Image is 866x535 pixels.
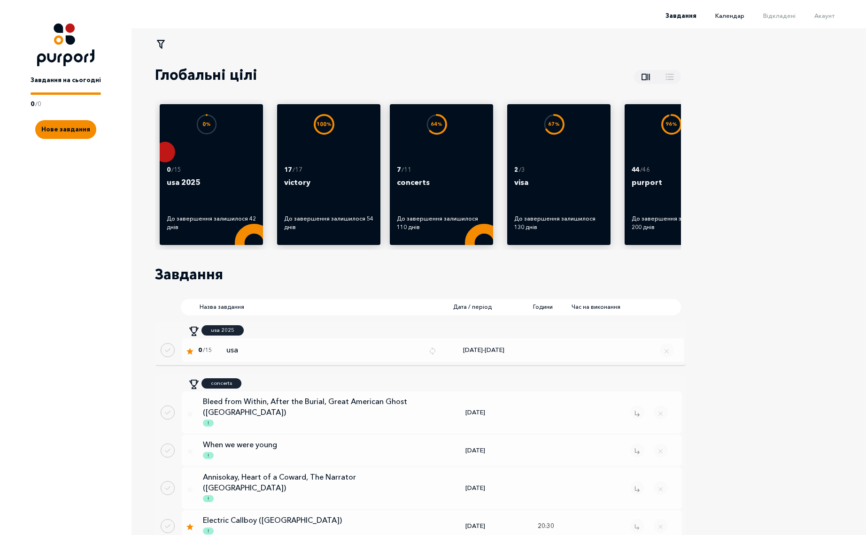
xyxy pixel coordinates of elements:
[201,378,241,389] a: concerts
[654,443,668,458] button: Close popup
[437,345,531,355] div: [DATE] - [DATE]
[203,396,414,417] p: Bleed from Within, After the Burial, Great American Ghost ([GEOGRAPHIC_DATA])
[226,344,421,356] p: usa
[428,483,522,493] div: [DATE]
[155,264,223,285] p: Завдання
[31,66,101,108] a: Завдання на сьогодні0/0
[640,165,650,175] p: / 46
[514,214,603,231] div: До завершення залишилося 130 днів
[632,176,721,200] p: purport
[397,176,486,200] p: concerts
[634,70,681,84] button: Show all goals
[161,405,175,420] button: Done task
[193,396,428,429] a: Bleed from Within, After the Burial, Great American Ghost ([GEOGRAPHIC_DATA])!
[203,346,212,354] span: / 15
[522,521,569,531] div: 20:30
[696,12,744,19] a: Календар
[284,176,373,200] p: victory
[222,344,437,356] a: usaRepeat icon
[630,443,644,458] button: Remove task
[431,121,443,127] text: 64 %
[514,165,518,175] p: 2
[397,111,486,237] a: 64%7 /11concertsДо завершення залишилося 110 днів
[293,165,302,175] p: / 17
[167,111,256,237] a: 0%0 /15usa 2025До завершення залишилося 42 днів
[203,472,414,493] p: Annisokay, Heart of a Coward, The Narrator ([GEOGRAPHIC_DATA])
[41,125,90,133] span: Нове завдання
[665,12,696,19] span: Завдання
[402,165,411,175] p: / 11
[161,443,175,458] button: Done task
[167,176,256,200] p: usa 2025
[161,519,175,533] button: Done task
[167,214,256,231] div: До завершення залишилося 42 днів
[171,165,181,175] p: / 15
[514,176,603,200] p: visa
[796,12,835,19] a: Акаунт
[630,519,644,533] button: Remove task
[200,303,425,311] span: Назва завдання
[549,121,560,127] text: 67 %
[428,408,522,417] div: [DATE]
[208,452,209,459] p: !
[284,214,373,231] div: До завершення залишилося 54 днів
[208,420,209,427] p: !
[514,111,603,237] a: 67%2 /3visaДо завершення залишилося 130 днів
[161,481,175,495] button: Done task
[654,405,668,420] button: Close popup
[397,214,486,231] div: До завершення залишилося 110 днів
[715,12,744,19] span: Календар
[519,165,525,175] p: / 3
[632,214,721,231] div: До завершення залишилося 200 днів
[31,76,101,85] p: Завдання на сьогодні
[37,23,94,66] img: Logo icon
[630,481,644,495] button: Remove task
[654,481,668,495] button: Close popup
[632,111,721,237] a: 96%44 /46purportДо завершення залишилося 200 днів
[155,64,257,85] p: Глобальні цілі
[193,439,428,461] a: When we were young!
[428,521,522,531] div: [DATE]
[203,515,414,525] p: Electric Callboy ([GEOGRAPHIC_DATA])
[763,12,796,19] span: Відкладені
[647,12,696,19] a: Завдання
[208,528,209,535] p: !
[35,108,96,139] a: Create new task
[284,111,373,237] a: 100%17 /17victoryДо завершення залишилося 54 днів
[38,99,41,109] p: 0
[284,165,292,175] p: 17
[201,325,244,336] a: usa 2025
[202,121,211,127] text: 0 %
[161,343,175,357] button: Done regular task
[814,12,835,19] span: Акаунт
[632,165,639,175] p: 44
[453,303,500,311] span: Дата / період
[193,472,428,504] a: Annisokay, Heart of a Coward, The Narrator ([GEOGRAPHIC_DATA])!
[533,303,553,311] span: Години
[31,99,34,109] p: 0
[660,343,674,357] button: Remove regular task
[654,519,668,533] button: Close popup
[203,439,414,450] p: When we were young
[211,326,234,334] p: usa 2025
[572,303,620,311] span: Час на виконання
[167,165,170,175] p: 0
[744,12,796,19] a: Відкладені
[428,347,437,355] img: Repeat icon
[630,405,644,420] button: Remove task
[211,379,232,387] p: concerts
[428,446,522,455] div: [DATE]
[317,121,332,127] text: 100 %
[208,496,209,502] p: !
[198,346,202,354] span: 0
[35,120,96,139] button: Create new task
[666,121,678,127] text: 96 %
[35,99,38,109] p: /
[397,165,401,175] p: 7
